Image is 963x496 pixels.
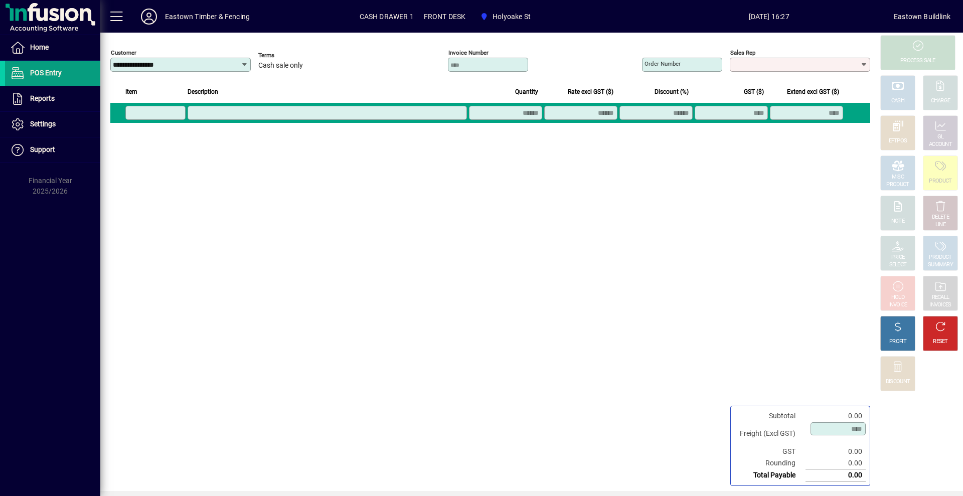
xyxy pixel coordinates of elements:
span: Holyoake St [493,9,531,25]
div: SUMMARY [928,261,953,269]
div: RECALL [932,294,949,301]
span: Rate excl GST ($) [568,86,613,97]
td: Subtotal [735,410,806,422]
div: GL [937,133,944,141]
span: Reports [30,94,55,102]
span: GST ($) [744,86,764,97]
div: Eastown Timber & Fencing [165,9,250,25]
div: PROFIT [889,338,906,346]
span: CASH DRAWER 1 [360,9,414,25]
a: Reports [5,86,100,111]
div: CHARGE [931,97,950,105]
mat-label: Order number [645,60,681,67]
div: PRODUCT [929,254,951,261]
span: Holyoake St [476,8,535,26]
div: RESET [933,338,948,346]
td: 0.00 [806,410,866,422]
div: PRODUCT [929,178,951,185]
button: Profile [133,8,165,26]
div: HOLD [891,294,904,301]
span: Settings [30,120,56,128]
div: EFTPOS [889,137,907,145]
td: 0.00 [806,446,866,457]
div: INVOICE [888,301,907,309]
div: NOTE [891,218,904,225]
a: Settings [5,112,100,137]
span: Terms [258,52,318,59]
span: POS Entry [30,69,62,77]
span: Quantity [515,86,538,97]
span: Discount (%) [655,86,689,97]
span: Home [30,43,49,51]
div: MISC [892,174,904,181]
mat-label: Sales rep [730,49,755,56]
div: INVOICES [929,301,951,309]
div: PRODUCT [886,181,909,189]
span: Item [125,86,137,97]
div: CASH [891,97,904,105]
mat-label: Customer [111,49,136,56]
a: Support [5,137,100,162]
div: DELETE [932,214,949,221]
td: 0.00 [806,469,866,481]
div: PROCESS SALE [900,57,935,65]
td: Total Payable [735,469,806,481]
div: ACCOUNT [929,141,952,148]
td: Rounding [735,457,806,469]
a: Home [5,35,100,60]
span: [DATE] 16:27 [644,9,894,25]
td: GST [735,446,806,457]
td: Freight (Excl GST) [735,422,806,446]
span: Description [188,86,218,97]
span: Support [30,145,55,153]
span: Extend excl GST ($) [787,86,839,97]
div: Eastown Buildlink [894,9,950,25]
span: FRONT DESK [424,9,466,25]
div: LINE [935,221,945,229]
span: Cash sale only [258,62,303,70]
div: SELECT [889,261,907,269]
td: 0.00 [806,457,866,469]
div: DISCOUNT [886,378,910,386]
div: PRICE [891,254,905,261]
mat-label: Invoice number [448,49,489,56]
